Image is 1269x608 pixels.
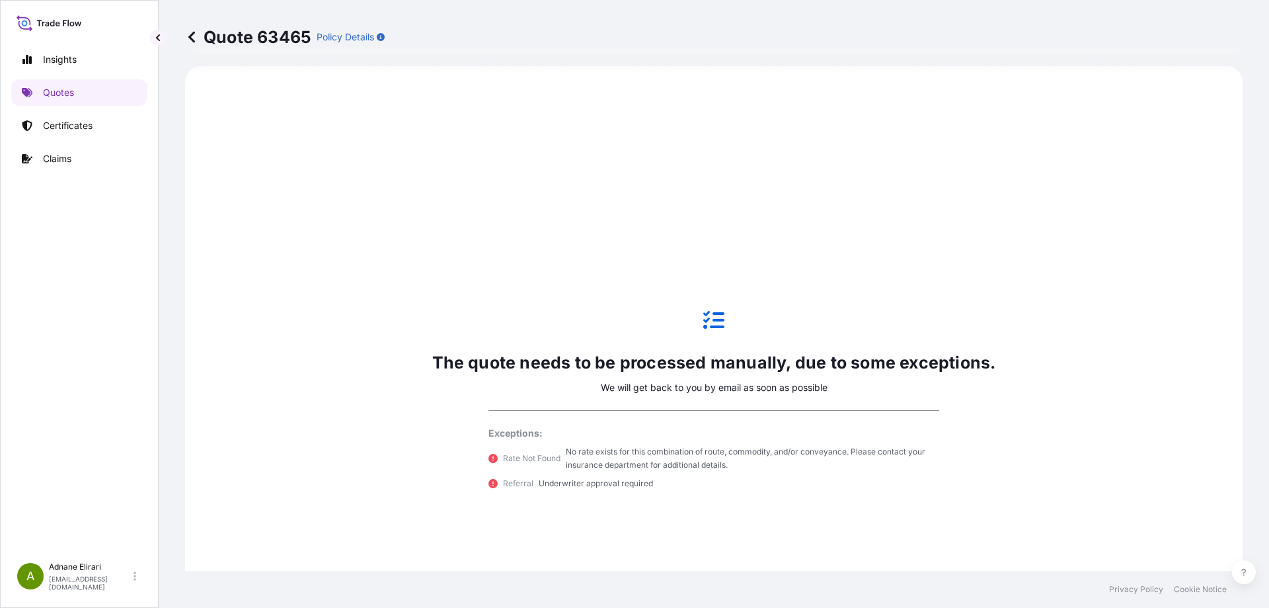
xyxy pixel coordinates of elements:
p: [EMAIL_ADDRESS][DOMAIN_NAME] [49,575,131,591]
a: Privacy Policy [1109,584,1163,595]
p: Underwriter approval required [539,477,653,490]
a: Certificates [11,112,147,139]
a: Quotes [11,79,147,106]
p: Claims [43,152,71,165]
p: Insights [43,53,77,66]
p: The quote needs to be processed manually, due to some exceptions. [432,352,996,373]
p: No rate exists for this combination of route, commodity, and/or conveyance. Please contact your i... [566,445,939,472]
p: Policy Details [317,30,374,44]
span: A [26,570,34,583]
a: Insights [11,46,147,73]
p: Exceptions: [488,427,939,440]
p: Quote 63465 [185,26,311,48]
p: Certificates [43,119,93,132]
p: We will get back to you by email as soon as possible [601,381,827,394]
a: Cookie Notice [1174,584,1227,595]
p: Referral [503,477,533,490]
p: Quotes [43,86,74,99]
p: Rate Not Found [503,452,560,465]
p: Adnane Elirari [49,562,131,572]
a: Claims [11,146,147,172]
